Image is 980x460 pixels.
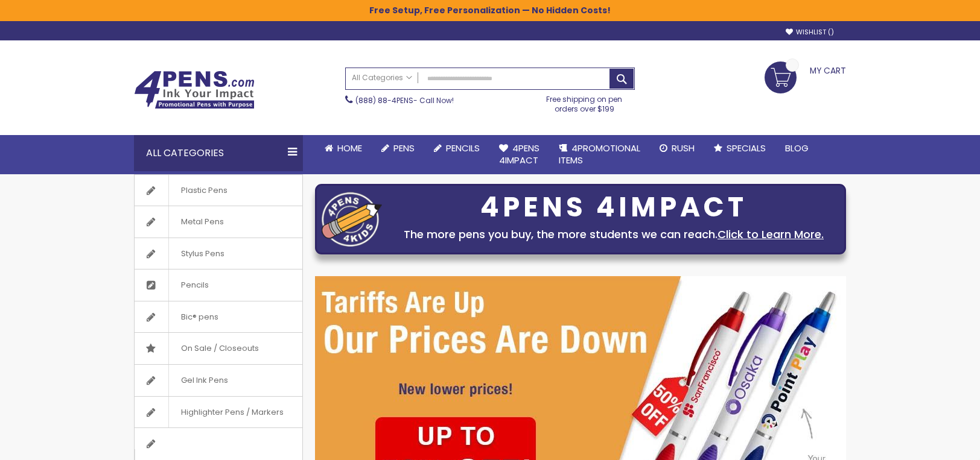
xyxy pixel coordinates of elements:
a: Pens [372,135,424,162]
a: Rush [650,135,704,162]
a: On Sale / Closeouts [135,333,302,364]
span: Rush [672,142,695,154]
span: Blog [785,142,809,154]
span: Metal Pens [168,206,236,238]
a: (888) 88-4PENS [355,95,413,106]
span: 4PROMOTIONAL ITEMS [559,142,640,166]
img: 4Pens Custom Pens and Promotional Products [134,71,255,109]
a: Stylus Pens [135,238,302,269]
img: four_pen_logo.png [322,192,382,247]
a: Highlighter Pens / Markers [135,397,302,428]
a: Gel Ink Pens [135,365,302,396]
a: Specials [704,135,775,162]
span: Plastic Pens [168,175,240,206]
a: Metal Pens [135,206,302,238]
span: Highlighter Pens / Markers [168,397,296,428]
a: Wishlist [786,28,834,37]
a: Plastic Pens [135,175,302,206]
span: Specials [727,142,766,154]
a: 4Pens4impact [489,135,549,174]
span: Bic® pens [168,301,231,333]
div: Free shipping on pen orders over $199 [534,90,635,114]
div: The more pens you buy, the more students we can reach. [388,226,839,243]
div: All Categories [134,135,303,171]
span: - Call Now! [355,95,454,106]
span: 4Pens 4impact [499,142,539,166]
div: 4PENS 4IMPACT [388,195,839,220]
span: Stylus Pens [168,238,237,269]
a: Bic® pens [135,301,302,333]
a: All Categories [346,68,418,88]
a: Blog [775,135,818,162]
span: Home [337,142,362,154]
a: Home [315,135,372,162]
span: Gel Ink Pens [168,365,240,396]
span: Pencils [446,142,480,154]
a: Pencils [135,269,302,301]
span: Pens [393,142,415,154]
span: On Sale / Closeouts [168,333,271,364]
a: Click to Learn More. [717,227,824,242]
a: 4PROMOTIONALITEMS [549,135,650,174]
span: All Categories [352,73,412,83]
span: Pencils [168,269,221,301]
a: Pencils [424,135,489,162]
